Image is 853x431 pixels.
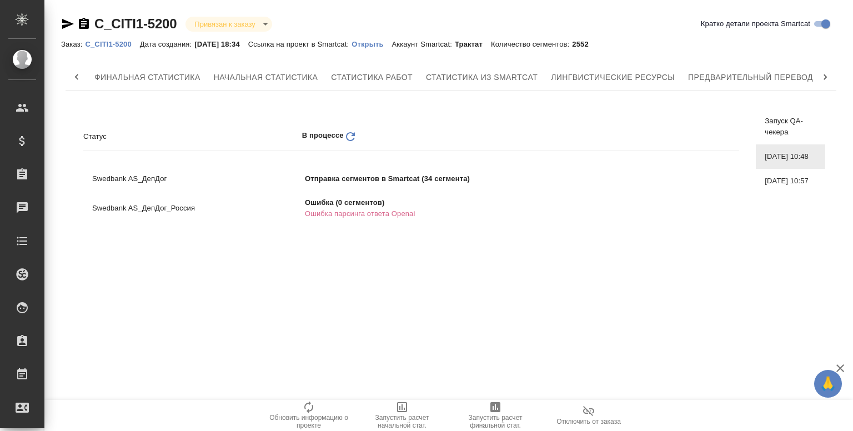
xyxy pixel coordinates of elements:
[352,39,392,48] a: Открыть
[77,17,91,31] button: Скопировать ссылку
[756,169,825,193] div: [DATE] 10:57
[352,40,392,48] p: Открыть
[819,372,837,395] span: 🙏
[214,71,318,84] span: Начальная статистика
[688,71,813,84] span: Предварительный перевод
[455,40,491,48] p: Трактат
[185,17,272,32] div: Привязан к заказу
[248,40,352,48] p: Ссылка на проект в Smartcat:
[551,71,675,84] span: Лингвистические ресурсы
[61,17,74,31] button: Скопировать ссылку для ЯМессенджера
[331,71,413,84] span: Статистика работ
[85,40,139,48] p: C_CITI1-5200
[426,71,538,84] span: Статистика из Smartcat
[305,208,571,219] p: Ошибка парсинга ответа Openai
[85,39,139,48] a: C_CITI1-5200
[814,370,842,398] button: 🙏
[92,203,305,214] p: Swedbank AS_ДепДог_Россия
[305,173,571,184] p: Отправка сегментов в Smartcat (34 сегмента)
[94,71,200,84] span: Финальная статистика
[194,40,248,48] p: [DATE] 18:34
[765,116,816,138] span: Запуск QA-чекера
[94,16,177,31] a: C_CITI1-5200
[61,40,85,48] p: Заказ:
[765,176,816,187] span: [DATE] 10:57
[392,40,455,48] p: Аккаунт Smartcat:
[83,131,302,142] p: Статус
[140,40,194,48] p: Дата создания:
[572,40,596,48] p: 2552
[765,151,816,162] span: [DATE] 10:48
[302,130,344,143] p: В процессе
[191,19,258,29] button: Привязан к заказу
[92,173,305,184] p: Swedbank AS_ДепДог
[701,18,810,29] span: Кратко детали проекта Smartcat
[305,197,571,208] p: Ошибка (0 сегментов)
[491,40,572,48] p: Количество сегментов:
[756,109,825,144] div: Запуск QA-чекера
[756,144,825,169] div: [DATE] 10:48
